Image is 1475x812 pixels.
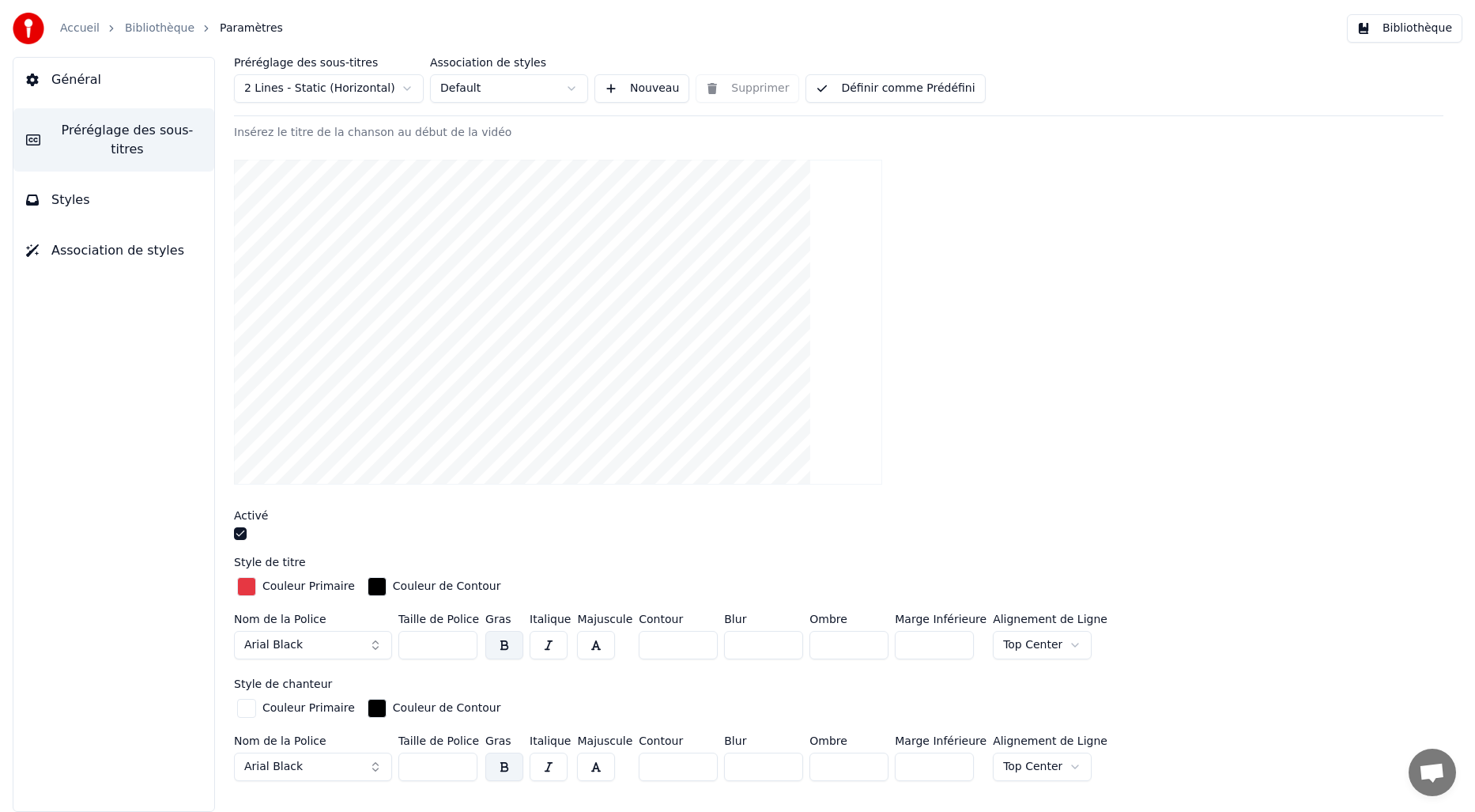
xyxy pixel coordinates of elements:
label: Italique [530,735,571,746]
label: Contour [639,614,718,625]
label: Activé [234,510,268,521]
label: Blur [724,614,803,625]
button: Couleur Primaire [234,574,358,599]
span: Association de styles [51,241,184,260]
span: Préréglage des sous-titres [53,121,202,159]
div: Insérez le titre de la chanson au début de la vidéo [234,125,1443,141]
button: Couleur Primaire [234,696,358,721]
label: Alignement de Ligne [993,614,1107,625]
label: Majuscule [577,614,632,625]
label: Préréglage des sous-titres [234,57,424,68]
span: Styles [51,191,90,210]
label: Blur [724,735,803,746]
label: Gras [485,614,523,625]
button: Nouveau [594,74,689,103]
img: youka [13,13,44,44]
label: Gras [485,735,523,746]
label: Italique [530,614,571,625]
button: Styles [13,178,214,222]
div: Couleur de Contour [393,701,501,716]
button: Préréglage des sous-titres [13,108,214,172]
button: Couleur de Contour [364,574,504,599]
a: Accueil [60,21,100,36]
label: Contour [639,735,718,746]
div: Couleur Primaire [262,701,355,716]
button: Couleur de Contour [364,696,504,721]
label: Ombre [809,614,888,625]
label: Marge Inférieure [895,614,986,625]
label: Taille de Police [398,735,479,746]
button: Général [13,58,214,102]
label: Nom de la Police [234,735,392,746]
button: Association de styles [13,228,214,273]
label: Majuscule [577,735,632,746]
button: Définir comme Prédéfini [805,74,985,103]
label: Association de styles [430,57,588,68]
div: Couleur de Contour [393,579,501,595]
span: Arial Black [244,637,303,653]
label: Style de titre [234,557,306,568]
a: Bibliothèque [125,21,194,36]
label: Marge Inférieure [895,735,986,746]
button: Bibliothèque [1347,14,1462,43]
label: Alignement de Ligne [993,735,1107,746]
nav: breadcrumb [60,21,283,36]
label: Ombre [809,735,888,746]
a: Ouvrir le chat [1409,749,1456,796]
label: Taille de Police [398,614,479,625]
label: Style de chanteur [234,678,332,689]
span: Arial Black [244,759,303,775]
label: Nom de la Police [234,614,392,625]
span: Paramètres [220,21,283,36]
div: Couleur Primaire [262,579,355,595]
span: Général [51,70,101,89]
